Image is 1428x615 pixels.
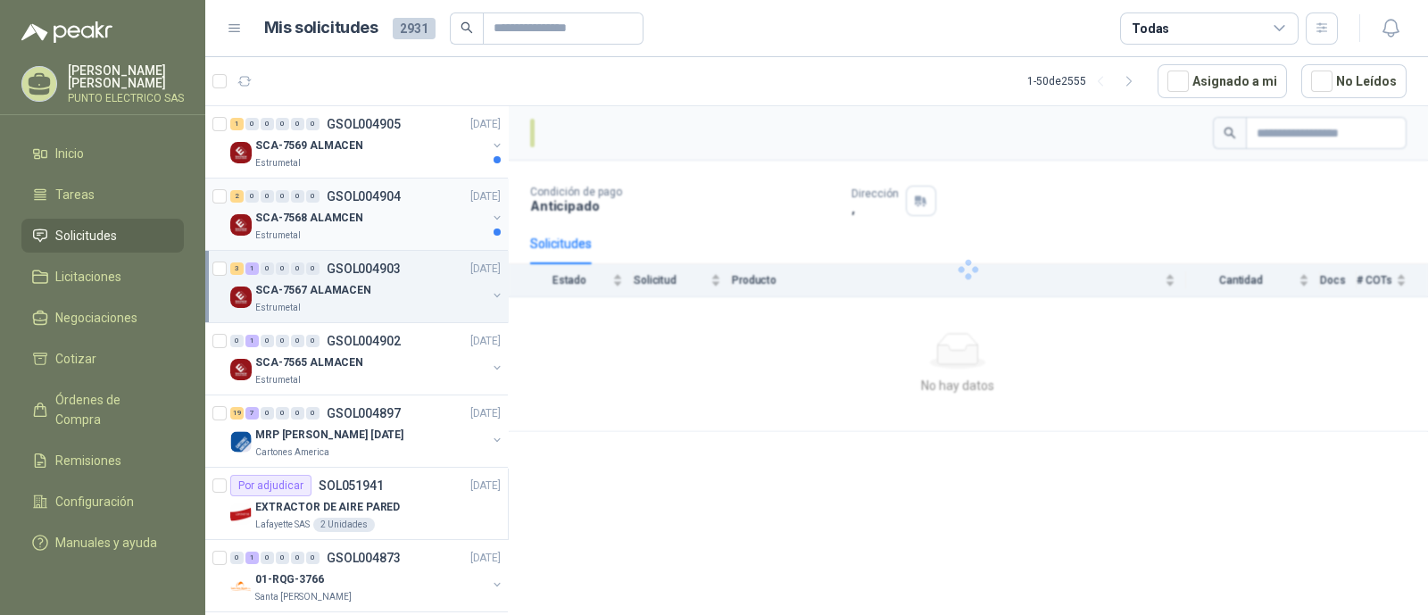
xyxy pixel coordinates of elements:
div: 0 [306,335,320,347]
div: 0 [245,190,259,203]
div: 0 [291,262,304,275]
div: 0 [261,190,274,203]
div: 0 [306,118,320,130]
img: Company Logo [230,142,252,163]
div: 2 [230,190,244,203]
img: Company Logo [230,503,252,525]
div: 0 [291,190,304,203]
p: MRP [PERSON_NAME] [DATE] [255,427,403,444]
a: 0 1 0 0 0 0 GSOL004873[DATE] Company Logo01-RQG-3766Santa [PERSON_NAME] [230,547,504,604]
a: Por adjudicarSOL051941[DATE] Company LogoEXTRACTOR DE AIRE PAREDLafayette SAS2 Unidades [205,468,508,540]
p: [DATE] [470,188,501,205]
img: Company Logo [230,431,252,453]
button: No Leídos [1301,64,1407,98]
p: SCA-7567 ALAMACEN [255,282,371,299]
p: GSOL004903 [327,262,401,275]
div: 0 [276,118,289,130]
img: Company Logo [230,359,252,380]
div: 1 [245,552,259,564]
div: 0 [291,552,304,564]
p: EXTRACTOR DE AIRE PARED [255,499,400,516]
div: 0 [261,407,274,420]
div: 0 [230,552,244,564]
a: 1 0 0 0 0 0 GSOL004905[DATE] Company LogoSCA-7569 ALMACENEstrumetal [230,113,504,170]
img: Company Logo [230,214,252,236]
a: Cotizar [21,342,184,376]
p: GSOL004902 [327,335,401,347]
a: Inicio [21,137,184,170]
div: 0 [261,262,274,275]
span: Negociaciones [55,308,137,328]
p: Estrumetal [255,373,301,387]
div: 0 [276,407,289,420]
img: Logo peakr [21,21,112,43]
span: Manuales y ayuda [55,533,157,553]
div: 0 [245,118,259,130]
a: Licitaciones [21,260,184,294]
p: [DATE] [470,550,501,567]
div: 0 [276,262,289,275]
div: 0 [276,552,289,564]
div: 1 [230,118,244,130]
a: Remisiones [21,444,184,478]
a: 3 1 0 0 0 0 GSOL004903[DATE] Company LogoSCA-7567 ALAMACENEstrumetal [230,258,504,315]
div: 2 Unidades [313,518,375,532]
div: 0 [291,407,304,420]
p: GSOL004873 [327,552,401,564]
p: Lafayette SAS [255,518,310,532]
span: Inicio [55,144,84,163]
p: SOL051941 [319,479,384,492]
p: [DATE] [470,261,501,278]
a: 0 1 0 0 0 0 GSOL004902[DATE] Company LogoSCA-7565 ALMACENEstrumetal [230,330,504,387]
span: Solicitudes [55,226,117,245]
span: Órdenes de Compra [55,390,167,429]
a: 2 0 0 0 0 0 GSOL004904[DATE] Company LogoSCA-7568 ALAMCENEstrumetal [230,186,504,243]
p: SCA-7568 ALAMCEN [255,210,363,227]
span: Tareas [55,185,95,204]
p: Cartones America [255,445,329,460]
div: 1 [245,262,259,275]
p: Estrumetal [255,301,301,315]
div: 1 [245,335,259,347]
span: Cotizar [55,349,96,369]
img: Company Logo [230,287,252,308]
p: SCA-7569 ALMACEN [255,137,363,154]
div: 0 [306,190,320,203]
div: 0 [230,335,244,347]
p: Santa [PERSON_NAME] [255,590,352,604]
button: Asignado a mi [1158,64,1287,98]
a: Solicitudes [21,219,184,253]
div: 0 [261,552,274,564]
div: 0 [261,335,274,347]
p: SCA-7565 ALMACEN [255,354,363,371]
a: Configuración [21,485,184,519]
a: Negociaciones [21,301,184,335]
a: Tareas [21,178,184,212]
div: 19 [230,407,244,420]
p: 01-RQG-3766 [255,571,324,588]
p: [PERSON_NAME] [PERSON_NAME] [68,64,184,89]
div: 0 [306,552,320,564]
p: [DATE] [470,333,501,350]
p: GSOL004904 [327,190,401,203]
p: Estrumetal [255,156,301,170]
div: 0 [291,118,304,130]
span: Licitaciones [55,267,121,287]
p: [DATE] [470,478,501,494]
div: 3 [230,262,244,275]
p: GSOL004905 [327,118,401,130]
p: GSOL004897 [327,407,401,420]
span: search [461,21,473,34]
p: [DATE] [470,405,501,422]
div: 0 [261,118,274,130]
div: 0 [306,262,320,275]
a: Manuales y ayuda [21,526,184,560]
a: Órdenes de Compra [21,383,184,436]
div: 0 [291,335,304,347]
div: 0 [276,335,289,347]
div: 1 - 50 de 2555 [1027,67,1143,96]
div: Por adjudicar [230,475,311,496]
div: Todas [1132,19,1169,38]
a: 19 7 0 0 0 0 GSOL004897[DATE] Company LogoMRP [PERSON_NAME] [DATE]Cartones America [230,403,504,460]
p: Estrumetal [255,229,301,243]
